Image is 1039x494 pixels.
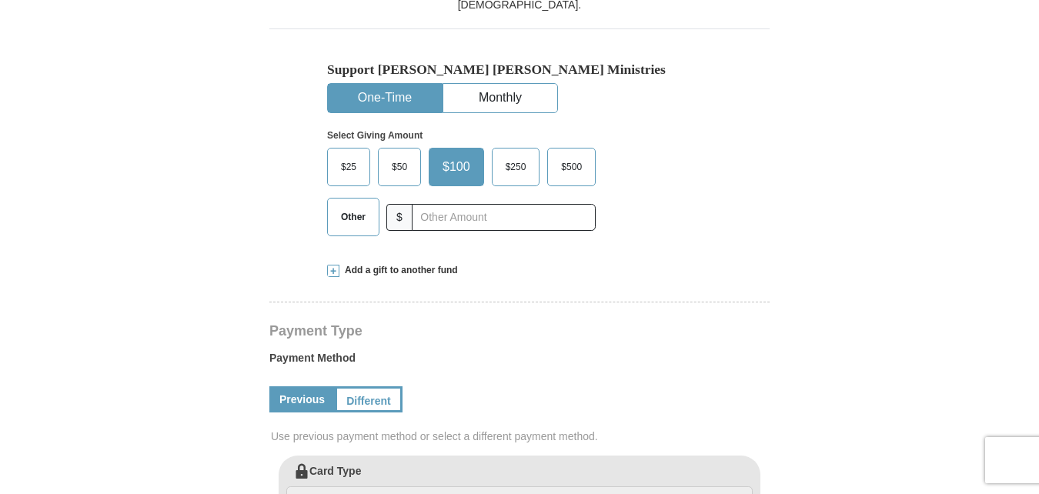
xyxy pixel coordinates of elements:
[269,350,770,373] label: Payment Method
[269,325,770,337] h4: Payment Type
[269,386,335,412] a: Previous
[333,205,373,229] span: Other
[339,264,458,277] span: Add a gift to another fund
[335,386,403,412] a: Different
[553,155,590,179] span: $500
[384,155,415,179] span: $50
[327,62,712,78] h5: Support [PERSON_NAME] [PERSON_NAME] Ministries
[271,429,771,444] span: Use previous payment method or select a different payment method.
[333,155,364,179] span: $25
[498,155,534,179] span: $250
[435,155,478,179] span: $100
[386,204,413,231] span: $
[327,130,423,141] strong: Select Giving Amount
[328,84,442,112] button: One-Time
[412,204,596,231] input: Other Amount
[443,84,557,112] button: Monthly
